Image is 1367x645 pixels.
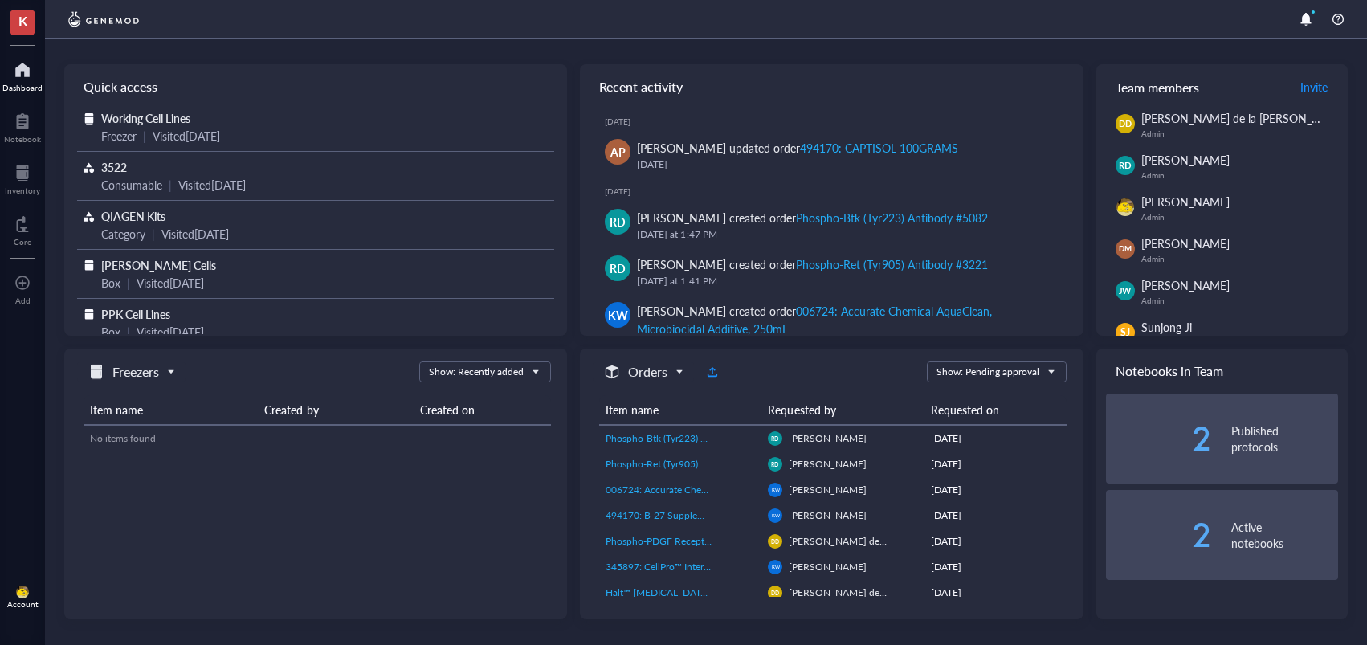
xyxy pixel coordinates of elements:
[101,110,190,126] span: Working Cell Lines
[761,395,924,425] th: Requested by
[605,116,1070,126] div: [DATE]
[924,395,1067,425] th: Requested on
[2,57,43,92] a: Dashboard
[637,302,1057,337] div: [PERSON_NAME] created order
[1119,117,1132,130] span: DD
[5,160,40,195] a: Inventory
[161,225,229,243] div: Visited [DATE]
[606,431,770,445] span: Phospho-Btk (Tyr223) Antibody #5082
[580,64,1083,109] div: Recent activity
[608,306,628,324] span: KW
[789,431,867,445] span: [PERSON_NAME]
[1096,64,1348,109] div: Team members
[771,564,779,569] span: KW
[931,457,1061,472] div: [DATE]
[101,306,170,322] span: PPK Cell Lines
[429,365,524,379] div: Show: Recently added
[7,599,39,609] div: Account
[599,395,761,425] th: Item name
[258,395,414,425] th: Created by
[606,586,755,600] a: Halt™ [MEDICAL_DATA] and Phosphatase Inhibitor Cocktail (100X)
[771,512,779,518] span: KW
[606,483,908,496] span: 006724: Accurate Chemical AquaClean, Microbiocidal Additive, 250mL
[84,395,258,425] th: Item name
[101,159,127,175] span: 3522
[1300,79,1328,95] span: Invite
[1141,152,1230,168] span: [PERSON_NAME]
[796,210,988,226] div: Phospho-Btk (Tyr223) Antibody #5082
[606,560,836,574] span: 345897: CellPro™ Internally Threaded Cryovials 2.0mL
[637,273,1057,289] div: [DATE] at 1:41 PM
[1141,129,1348,138] div: Admin
[789,483,867,496] span: [PERSON_NAME]
[931,483,1061,497] div: [DATE]
[153,127,220,145] div: Visited [DATE]
[605,186,1070,196] div: [DATE]
[637,227,1057,243] div: [DATE] at 1:47 PM
[1231,519,1338,551] div: Active notebooks
[15,296,31,305] div: Add
[931,508,1061,523] div: [DATE]
[593,296,1070,360] a: KW[PERSON_NAME] created order006724: Accurate Chemical AquaClean, Microbiocidal Additive, 250mL[D...
[593,202,1070,249] a: RD[PERSON_NAME] created orderPhospho-Btk (Tyr223) Antibody #5082[DATE] at 1:47 PM
[152,225,155,243] div: |
[64,10,143,29] img: genemod-logo
[1116,198,1134,216] img: da48f3c6-a43e-4a2d-aade-5eac0d93827f.jpeg
[1106,426,1213,451] div: 2
[1141,194,1230,210] span: [PERSON_NAME]
[637,157,1057,173] div: [DATE]
[931,534,1061,549] div: [DATE]
[1300,74,1328,100] button: Invite
[101,176,162,194] div: Consumable
[931,560,1061,574] div: [DATE]
[4,108,41,144] a: Notebook
[610,143,626,161] span: AP
[606,534,872,548] span: Phospho-PDGF Receptor α (Tyr754) (23B2) Rabbit mAb #2992
[101,257,216,273] span: [PERSON_NAME] Cells
[789,508,867,522] span: [PERSON_NAME]
[1141,110,1348,126] span: [PERSON_NAME] de la [PERSON_NAME]
[64,64,567,109] div: Quick access
[610,213,626,231] span: RD
[143,127,146,145] div: |
[789,560,867,574] span: [PERSON_NAME]
[637,209,988,227] div: [PERSON_NAME] created order
[101,323,120,341] div: Box
[931,586,1061,600] div: [DATE]
[637,139,958,157] div: [PERSON_NAME] updated order
[101,208,165,224] span: QIAGEN Kits
[606,508,812,522] span: 494170: B-27 Supplement Minus Vitamin A 50X
[789,457,867,471] span: [PERSON_NAME]
[1141,212,1338,222] div: Admin
[14,237,31,247] div: Core
[90,431,545,446] div: No items found
[606,457,755,472] a: Phospho-Ret (Tyr905) Antibody #3221
[112,362,159,382] h5: Freezers
[14,211,31,247] a: Core
[18,10,27,31] span: K
[101,127,137,145] div: Freezer
[137,274,204,292] div: Visited [DATE]
[1119,243,1132,255] span: DM
[1141,254,1338,263] div: Admin
[1119,284,1132,297] span: JW
[789,534,969,548] span: [PERSON_NAME] de la [PERSON_NAME]
[101,225,145,243] div: Category
[628,362,667,382] h5: Orders
[593,133,1070,179] a: AP[PERSON_NAME] updated order494170: CAPTISOL 100GRAMS[DATE]
[637,303,992,337] div: 006724: Accurate Chemical AquaClean, Microbiocidal Additive, 250mL
[606,431,755,446] a: Phospho-Btk (Tyr223) Antibody #5082
[1141,277,1230,293] span: [PERSON_NAME]
[606,483,755,497] a: 006724: Accurate Chemical AquaClean, Microbiocidal Additive, 250mL
[16,586,29,598] img: da48f3c6-a43e-4a2d-aade-5eac0d93827f.jpeg
[1141,170,1338,180] div: Admin
[606,508,755,523] a: 494170: B-27 Supplement Minus Vitamin A 50X
[606,534,755,549] a: Phospho-PDGF Receptor α (Tyr754) (23B2) Rabbit mAb #2992
[936,365,1039,379] div: Show: Pending approval
[1141,319,1192,335] span: Sunjong Ji
[169,176,172,194] div: |
[127,274,130,292] div: |
[178,176,246,194] div: Visited [DATE]
[931,431,1061,446] div: [DATE]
